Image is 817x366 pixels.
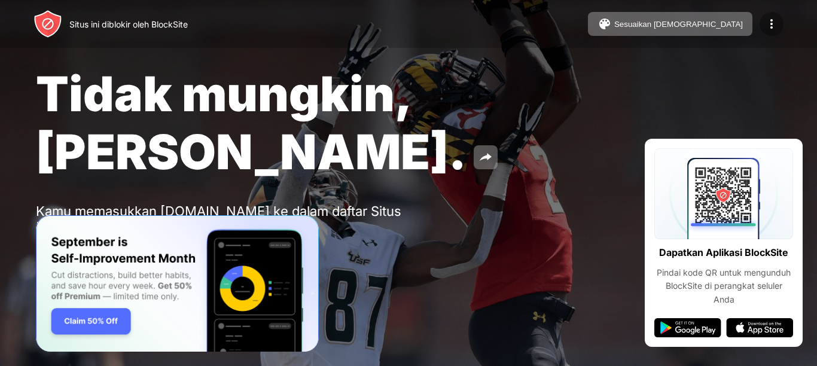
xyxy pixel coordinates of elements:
[36,65,467,181] font: Tidak mungkin, [PERSON_NAME].
[69,19,188,29] font: Situs ini diblokir oleh BlockSite
[597,17,612,31] img: pallet.svg
[36,203,401,234] font: Kamu memasukkan [DOMAIN_NAME] ke dalam daftar Situs Blokir. Mungkin ada alasannya.
[614,20,743,29] font: Sesuaikan [DEMOGRAPHIC_DATA]
[33,10,62,38] img: header-logo.svg
[588,12,752,36] button: Sesuaikan [DEMOGRAPHIC_DATA]
[478,150,493,164] img: share.svg
[36,215,319,352] iframe: Banner
[764,17,779,31] img: menu-icon.svg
